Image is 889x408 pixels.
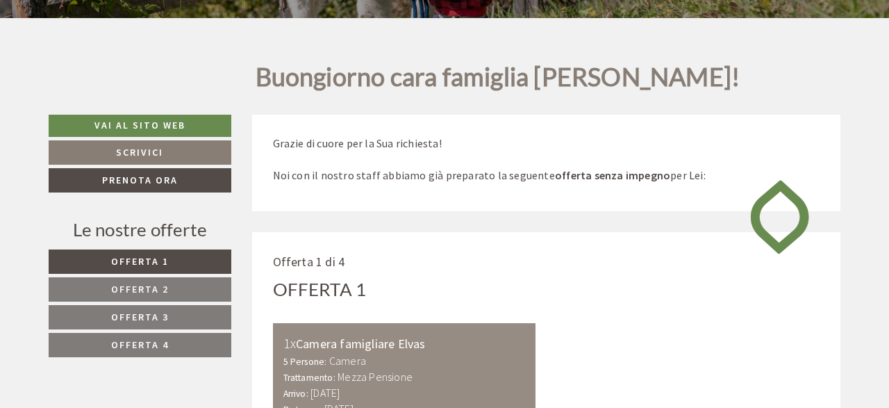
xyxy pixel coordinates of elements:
b: 1x [283,334,296,352]
div: Camera famigliare Elvas [283,334,526,354]
div: martedì [242,11,305,35]
span: Offerta 3 [111,311,169,323]
div: Le nostre offerte [49,217,231,243]
span: Offerta 1 di 4 [273,254,345,270]
a: Prenota ora [49,168,231,193]
div: Offerta 1 [273,277,367,302]
small: 14:53 [22,68,210,78]
span: Offerta 1 [111,255,169,268]
a: Scrivici [49,140,231,165]
img: image [740,168,820,266]
b: Camera [329,354,366,368]
strong: offerta senza impegno [555,168,670,182]
small: 5 Persone: [283,356,327,368]
b: Mezza Pensione [338,370,413,384]
b: [DATE] [310,386,340,400]
small: Trattamento: [283,372,335,384]
button: Invia [477,366,547,391]
small: Arrivo: [283,388,308,400]
span: Offerta 4 [111,338,169,351]
a: Vai al sito web [49,115,231,137]
div: Buon giorno, come possiamo aiutarla? [11,38,217,81]
h1: Buongiorno cara famiglia [PERSON_NAME]! [256,63,740,98]
p: Grazie di cuore per la Sua richiesta! Noi con il nostro staff abbiamo già preparato la seguente p... [273,136,820,183]
span: Offerta 2 [111,283,169,295]
div: [GEOGRAPHIC_DATA] [22,41,210,52]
